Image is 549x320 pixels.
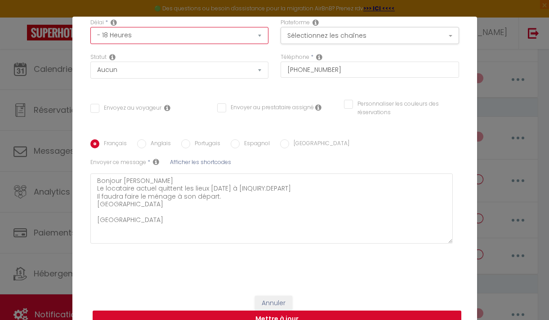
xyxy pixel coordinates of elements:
[170,158,231,166] span: Afficher les shortcodes
[99,139,127,149] label: Français
[289,139,349,149] label: [GEOGRAPHIC_DATA]
[90,53,107,62] label: Statut
[90,158,146,167] label: Envoyer ce message
[109,53,116,61] i: Booking status
[281,27,459,44] button: Sélectionnez les chaînes
[316,53,322,61] i: Phone number
[281,53,309,62] label: Téléphone
[255,296,292,311] button: Annuler
[312,19,319,26] i: Action Channel
[281,18,310,27] label: Plateforme
[111,19,117,26] i: Action Time
[90,18,104,27] label: Délai
[190,139,220,149] label: Portugais
[164,104,170,111] i: Envoyer au voyageur
[99,104,161,114] label: Envoyez au voyageur
[315,104,321,111] i: Envoyer au prestataire si il est assigné
[153,158,159,165] i: Sms
[146,139,171,149] label: Anglais
[240,139,270,149] label: Espagnol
